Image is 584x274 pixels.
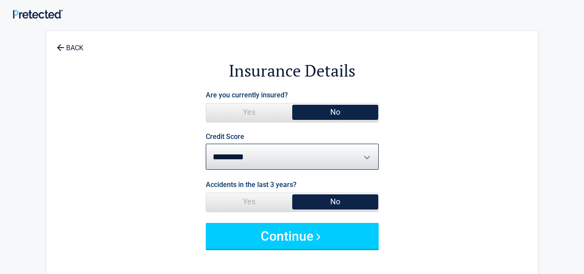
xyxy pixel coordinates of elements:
span: No [292,103,378,121]
label: Accidents in the last 3 years? [206,179,297,190]
a: BACK [55,36,85,52]
span: Yes [206,103,292,121]
span: Yes [206,193,292,210]
span: No [292,193,378,210]
img: Main Logo [13,10,63,19]
button: Continue [206,223,379,249]
label: Are you currently insured? [206,89,288,101]
h2: Insurance Details [94,60,491,82]
label: Credit Score [206,133,244,140]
